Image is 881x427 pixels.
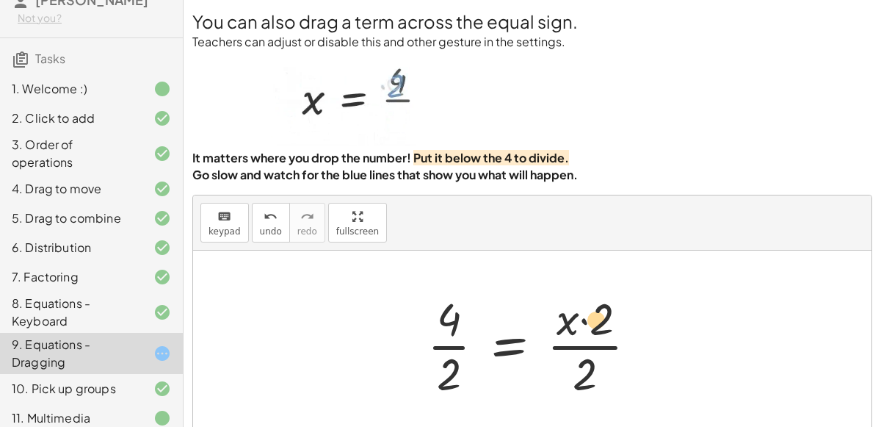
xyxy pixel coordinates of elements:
[153,345,171,362] i: Task started.
[12,295,130,330] div: 8. Equations - Keyboard
[35,51,65,66] span: Tasks
[153,268,171,286] i: Task finished and correct.
[12,409,130,427] div: 11. Multimedia
[336,226,379,237] span: fullscreen
[12,80,130,98] div: 1. Welcome :)
[12,239,130,256] div: 6. Distribution
[153,409,171,427] i: Task finished.
[18,11,171,26] div: Not you?
[153,110,171,127] i: Task finished and correct.
[297,226,317,237] span: redo
[12,268,130,286] div: 7. Factoring
[192,150,411,165] strong: It matters where you drop the number!
[328,203,387,243] button: fullscreen
[153,380,171,398] i: Task finished and correct.
[192,9,872,34] h2: You can also drag a term across the equal sign.
[153,304,171,321] i: Task finished and correct.
[153,80,171,98] i: Task finished.
[12,180,130,198] div: 4. Drag to move
[252,203,290,243] button: undoundo
[289,203,325,243] button: redoredo
[12,110,130,127] div: 2. Click to add
[153,209,171,227] i: Task finished and correct.
[300,208,314,226] i: redo
[153,180,171,198] i: Task finished and correct.
[12,336,130,371] div: 9. Equations - Dragging
[12,209,130,227] div: 5. Drag to combine
[12,136,130,171] div: 3. Order of operations
[200,203,249,243] button: keyboardkeypad
[263,51,430,146] img: f04a247ee762580a19906ee7ff734d5e81d48765f791dad02b27e08effb4d988.webp
[264,208,278,226] i: undo
[192,34,872,51] p: Teachers can adjust or disable this and other gesture in the settings.
[209,226,241,237] span: keypad
[153,239,171,256] i: Task finished and correct.
[260,226,282,237] span: undo
[217,208,231,226] i: keyboard
[12,380,130,398] div: 10. Pick up groups
[192,167,578,182] strong: Go slow and watch for the blue lines that show you what will happen.
[153,145,171,162] i: Task finished and correct.
[413,150,569,165] strong: Put it below the 4 to divide.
